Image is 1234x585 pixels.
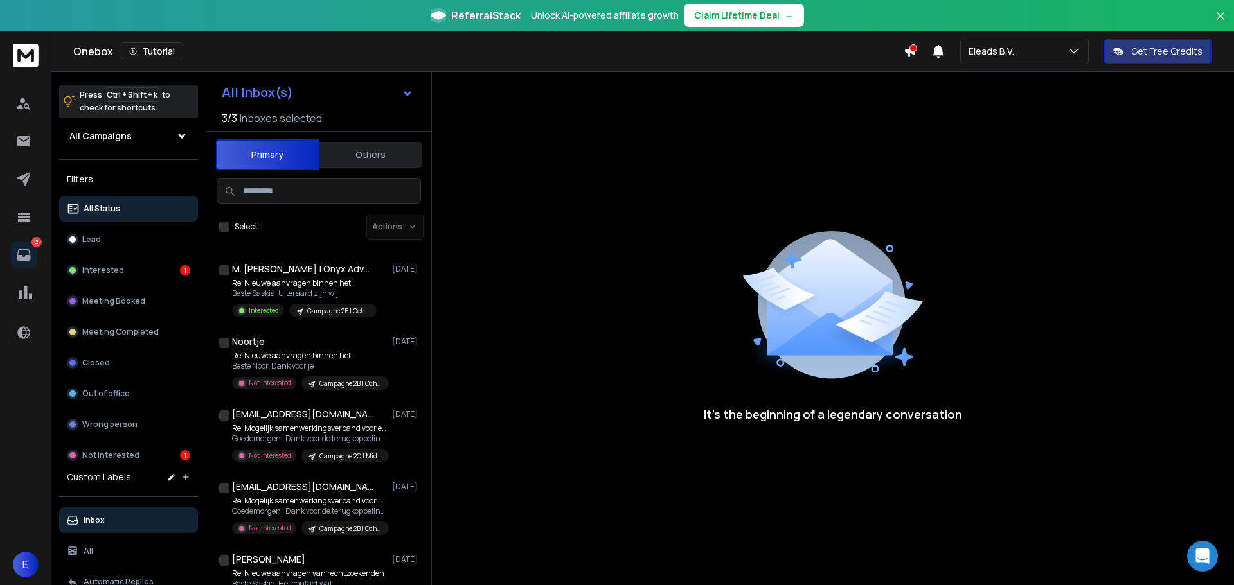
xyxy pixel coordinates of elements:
[249,523,291,533] p: Not Interested
[82,234,101,245] p: Lead
[59,412,198,437] button: Wrong person
[232,408,373,421] h1: [EMAIL_ADDRESS][DOMAIN_NAME]
[82,327,159,337] p: Meeting Completed
[1131,45,1203,58] p: Get Free Credits
[73,42,904,60] div: Onebox
[392,482,421,492] p: [DATE]
[82,358,110,368] p: Closed
[392,264,421,274] p: [DATE]
[82,265,124,275] p: Interested
[232,335,265,348] h1: Noortje
[59,507,198,533] button: Inbox
[59,319,198,345] button: Meeting Completed
[232,506,386,516] p: Goedemorgen, Dank voor de terugkoppeling. Als je
[240,110,322,126] h3: Inboxes selected
[82,296,145,306] p: Meeting Booked
[307,306,369,316] p: Campagne 2B | Ochtend: Huurrecht [GEOGRAPHIC_DATA], [GEOGRAPHIC_DATA], [GEOGRAPHIC_DATA] en [GEOG...
[211,80,424,105] button: All Inbox(s)
[121,42,183,60] button: Tutorial
[80,89,170,114] p: Press to check for shortcuts.
[105,87,159,102] span: Ctrl + Shift + k
[84,546,93,556] p: All
[59,258,198,283] button: Interested1
[232,361,386,371] p: Beste Noor, Dank voor je
[59,381,198,406] button: Out of office
[785,9,794,22] span: →
[59,288,198,314] button: Meeting Booked
[59,196,198,222] button: All Status
[319,451,381,461] p: Campagne 2C | Middag: Erfrecht Hele Land
[84,515,105,525] p: Inbox
[59,350,198,376] button: Closed
[59,442,198,468] button: Not Interested1
[392,336,421,347] p: [DATE]
[319,524,381,534] p: Campagne 2B | Ochtend: Huurrecht [GEOGRAPHIC_DATA], [GEOGRAPHIC_DATA], [GEOGRAPHIC_DATA] en [GEOG...
[82,389,130,399] p: Out of office
[1104,39,1212,64] button: Get Free Credits
[82,419,138,430] p: Wrong person
[84,204,120,214] p: All Status
[232,480,373,493] h1: [EMAIL_ADDRESS][DOMAIN_NAME]
[13,552,39,577] button: E
[82,450,139,460] p: Not Interested
[67,471,131,484] h3: Custom Labels
[232,278,377,288] p: Re: Nieuwe aanvragen binnen het
[222,86,293,99] h1: All Inbox(s)
[59,170,198,188] h3: Filters
[31,237,42,247] p: 2
[11,242,37,268] a: 2
[232,553,305,566] h1: [PERSON_NAME]
[684,4,804,27] button: Claim Lifetime Deal→
[232,263,373,275] h1: M. [PERSON_NAME] | Onyx Advocaten
[232,423,386,433] p: Re: Mogelijk samenwerkingsverband voor erfrecht
[249,451,291,460] p: Not Interested
[451,8,521,23] span: ReferralStack
[704,405,962,423] p: It’s the beginning of a legendary conversation
[531,9,679,22] p: Unlock AI-powered affiliate growth
[69,130,132,143] h1: All Campaigns
[59,123,198,149] button: All Campaigns
[249,378,291,388] p: Not Interested
[59,227,198,252] button: Lead
[235,222,258,232] label: Select
[1187,541,1218,572] div: Open Intercom Messenger
[222,110,237,126] span: 3 / 3
[180,265,190,275] div: 1
[969,45,1019,58] p: Eleads B.V.
[232,433,386,444] p: Goedemorgen, Dank voor de terugkoppeling. Fijn weekend. Met
[232,496,386,506] p: Re: Mogelijk samenwerkingsverband voor huurrechtzaken
[180,450,190,460] div: 1
[232,351,386,361] p: Re: Nieuwe aanvragen binnen het
[232,288,377,299] p: Beste Saskia, Uiteraard zijn wij
[319,379,381,389] p: Campagne 2B | Ochtend: Huurrecht [GEOGRAPHIC_DATA], [GEOGRAPHIC_DATA], [GEOGRAPHIC_DATA] en [GEOG...
[392,554,421,564] p: [DATE]
[1212,8,1229,39] button: Close banner
[249,306,279,315] p: Interested
[216,139,319,170] button: Primary
[59,538,198,564] button: All
[319,141,422,169] button: Others
[232,568,384,579] p: Re: Nieuwe aanvragen van rechtzoekenden
[392,409,421,419] p: [DATE]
